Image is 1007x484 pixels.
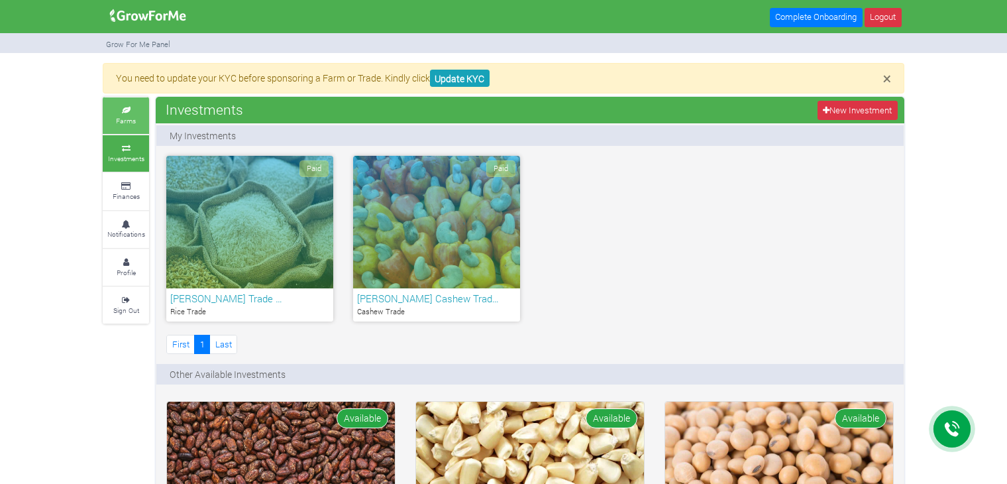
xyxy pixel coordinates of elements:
a: Farms [103,97,149,134]
p: You need to update your KYC before sponsoring a Farm or Trade. Kindly click [116,71,891,85]
a: First [166,335,195,354]
small: Farms [116,116,136,125]
a: Paid [PERSON_NAME] Trade … Rice Trade [166,156,333,322]
small: Sign Out [113,306,139,315]
h6: [PERSON_NAME] Cashew Trad… [357,292,516,304]
small: Grow For Me Panel [106,39,170,49]
span: Available [835,408,886,428]
small: Profile [117,268,136,277]
span: Investments [162,96,246,123]
a: Last [209,335,237,354]
p: Rice Trade [170,306,329,318]
a: New Investment [818,101,898,120]
span: Available [337,408,388,428]
p: Cashew Trade [357,306,516,318]
small: Notifications [107,229,145,239]
nav: Page Navigation [166,335,237,354]
span: × [883,68,891,88]
span: Available [586,408,637,428]
img: growforme image [105,3,191,29]
h6: [PERSON_NAME] Trade … [170,292,329,304]
a: Logout [865,8,902,27]
p: Other Available Investments [170,367,286,381]
a: Finances [103,173,149,210]
a: 1 [194,335,210,354]
button: Close [883,71,891,86]
p: My Investments [170,129,236,143]
a: Investments [103,135,149,172]
a: Sign Out [103,287,149,324]
a: Profile [103,249,149,286]
a: Paid [PERSON_NAME] Cashew Trad… Cashew Trade [353,156,520,322]
a: Notifications [103,212,149,248]
a: Complete Onboarding [770,8,863,27]
small: Finances [113,192,140,201]
a: Update KYC [430,70,490,88]
small: Investments [108,154,144,163]
span: Paid [299,160,329,177]
span: Paid [486,160,515,177]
